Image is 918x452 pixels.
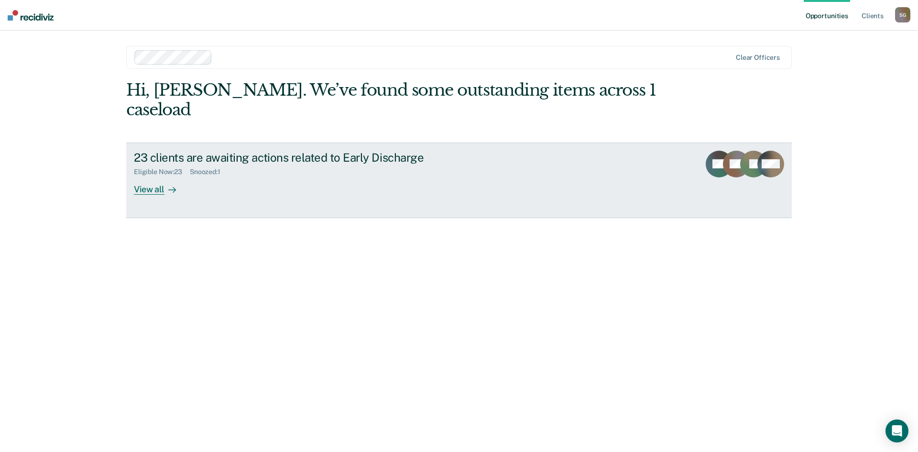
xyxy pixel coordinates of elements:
[895,7,910,22] button: SG
[134,176,187,195] div: View all
[190,168,228,176] div: Snoozed : 1
[895,7,910,22] div: S G
[126,143,792,218] a: 23 clients are awaiting actions related to Early DischargeEligible Now:23Snoozed:1View all
[736,54,780,62] div: Clear officers
[8,10,54,21] img: Recidiviz
[885,419,908,442] div: Open Intercom Messenger
[126,80,659,120] div: Hi, [PERSON_NAME]. We’ve found some outstanding items across 1 caseload
[134,151,470,165] div: 23 clients are awaiting actions related to Early Discharge
[134,168,190,176] div: Eligible Now : 23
